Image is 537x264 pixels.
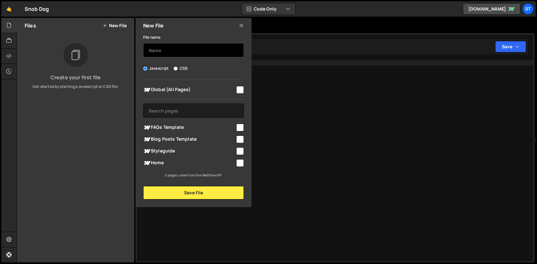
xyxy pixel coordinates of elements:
button: Save [495,41,526,52]
span: FAQs Template [143,124,235,131]
a: [DOMAIN_NAME] [463,3,520,15]
span: Global (All Pages) [143,86,235,94]
span: Home [143,159,235,167]
a: 🤙 [1,1,17,17]
button: New File [103,23,127,28]
p: Get started by starting a Javascript or CSS file. [22,84,129,89]
input: Javascript [143,66,147,71]
h3: Create your first file [22,75,129,80]
span: Styleguide [143,147,235,155]
h2: New File [143,22,164,29]
a: St [522,3,534,15]
small: 5 pages come from the Webflow API [165,173,222,177]
button: Save File [143,186,244,199]
label: CSS [174,65,188,72]
label: Javascript [143,65,169,72]
div: Snob Dog [25,5,49,13]
label: File name [143,34,160,41]
h2: Files [25,22,36,29]
button: Code Only [242,3,295,15]
span: Blog Posts Template [143,136,235,143]
input: CSS [174,66,178,71]
input: Name [143,43,244,57]
input: Search pages [143,104,244,118]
